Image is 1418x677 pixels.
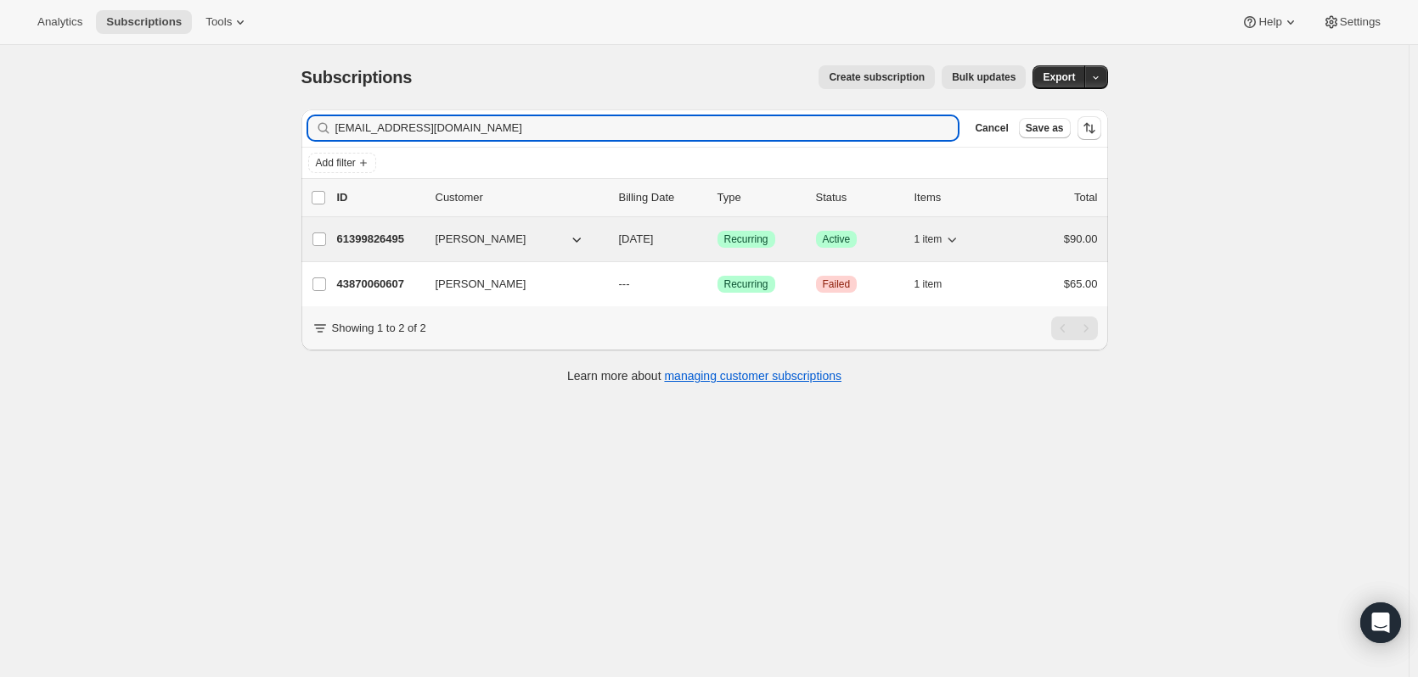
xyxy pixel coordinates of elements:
span: Tools [205,15,232,29]
button: Tools [195,10,259,34]
span: Save as [1026,121,1064,135]
p: ID [337,189,422,206]
span: Cancel [975,121,1008,135]
div: IDCustomerBilling DateTypeStatusItemsTotal [337,189,1098,206]
span: 1 item [914,277,943,291]
button: Save as [1019,118,1071,138]
p: 61399826495 [337,231,422,248]
button: Help [1231,10,1308,34]
span: Help [1258,15,1281,29]
span: Export [1043,70,1075,84]
span: Failed [823,277,851,291]
div: 43870060607[PERSON_NAME]---SuccessRecurringCriticalFailed1 item$65.00 [337,272,1098,296]
span: Subscriptions [301,68,413,87]
span: [PERSON_NAME] [436,231,526,248]
button: Add filter [308,153,376,173]
button: [PERSON_NAME] [425,271,595,298]
span: $90.00 [1064,232,1098,245]
p: 43870060607 [337,276,422,293]
a: managing customer subscriptions [664,369,841,383]
span: Add filter [316,156,356,170]
span: --- [619,277,630,290]
span: Recurring [724,232,768,246]
p: Learn more about [567,367,841,384]
p: Billing Date [619,189,704,206]
span: Active [823,232,851,246]
button: Subscriptions [96,10,192,34]
button: Sort the results [1078,116,1101,140]
span: Recurring [724,277,768,291]
button: [PERSON_NAME] [425,226,595,253]
p: Total [1074,189,1097,206]
button: Bulk updates [942,65,1026,89]
div: Items [914,189,999,206]
span: 1 item [914,232,943,246]
div: Open Intercom Messenger [1360,602,1401,643]
button: Cancel [968,118,1015,138]
span: Subscriptions [106,15,182,29]
button: Analytics [27,10,93,34]
span: $65.00 [1064,277,1098,290]
button: Export [1033,65,1085,89]
button: Settings [1313,10,1391,34]
button: Create subscription [819,65,935,89]
nav: Pagination [1051,316,1098,340]
button: 1 item [914,227,961,251]
button: 1 item [914,272,961,296]
div: 61399826495[PERSON_NAME][DATE]SuccessRecurringSuccessActive1 item$90.00 [337,227,1098,251]
p: Status [816,189,901,206]
input: Filter subscribers [335,116,959,140]
span: Create subscription [829,70,925,84]
div: Type [717,189,802,206]
p: Showing 1 to 2 of 2 [332,320,426,337]
span: [DATE] [619,232,654,245]
span: Analytics [37,15,82,29]
span: [PERSON_NAME] [436,276,526,293]
span: Bulk updates [952,70,1016,84]
span: Settings [1340,15,1381,29]
p: Customer [436,189,605,206]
